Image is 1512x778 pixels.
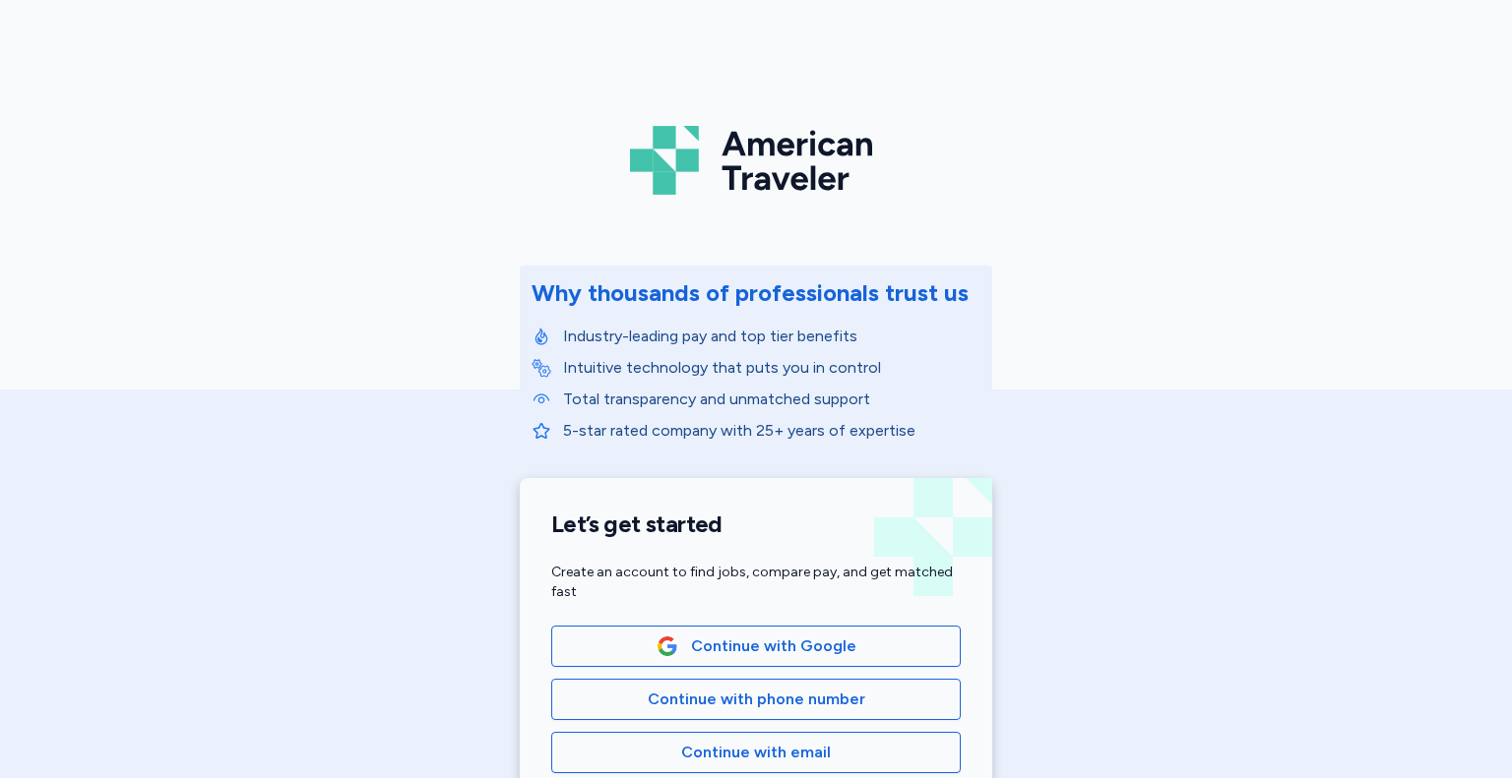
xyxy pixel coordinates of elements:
button: Google LogoContinue with Google [551,626,961,667]
img: Logo [630,118,882,203]
p: 5-star rated company with 25+ years of expertise [563,419,980,443]
p: Total transparency and unmatched support [563,388,980,411]
div: Create an account to find jobs, compare pay, and get matched fast [551,563,961,602]
img: Google Logo [657,635,678,657]
button: Continue with phone number [551,679,961,720]
span: Continue with email [681,741,831,764]
div: Why thousands of professionals trust us [532,277,969,309]
button: Continue with email [551,732,961,773]
span: Continue with phone number [648,688,865,711]
h1: Let’s get started [551,509,961,539]
span: Continue with Google [691,634,856,658]
p: Intuitive technology that puts you in control [563,356,980,380]
p: Industry-leading pay and top tier benefits [563,325,980,348]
